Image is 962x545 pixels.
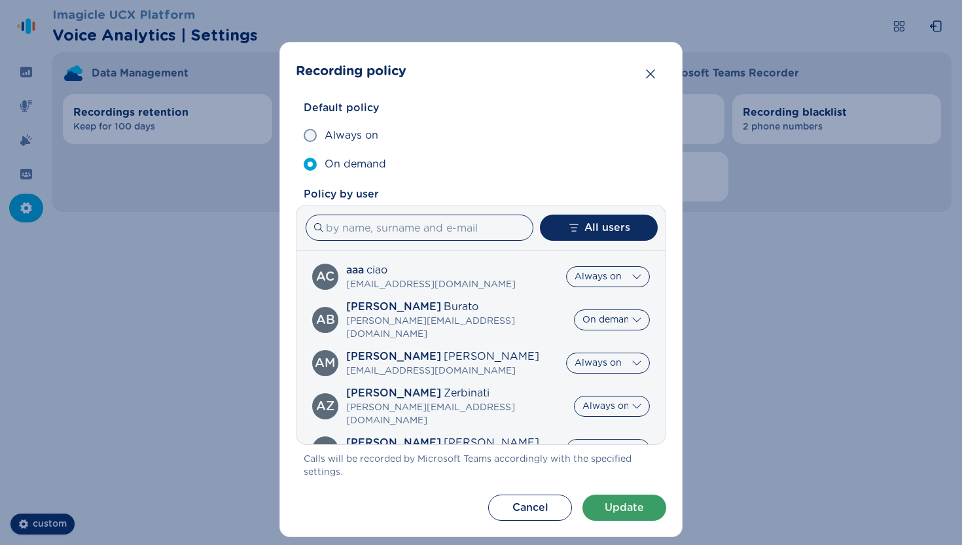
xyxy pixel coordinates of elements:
span: Burato [444,299,478,315]
span: [PERSON_NAME] [346,349,441,364]
span: [PERSON_NAME] [346,385,441,401]
button: Cancel [488,495,572,521]
span: Zerbinati [444,385,490,401]
header: Recording policy [296,58,666,84]
span: [PERSON_NAME][EMAIL_ADDRESS][DOMAIN_NAME] [346,315,569,341]
button: Update [582,495,666,521]
button: All users [540,215,658,241]
span: ciao [366,262,387,278]
span: [PERSON_NAME] [444,349,539,364]
span: [EMAIL_ADDRESS][DOMAIN_NAME] [346,364,539,378]
input: by name, surname and e-mail [306,215,533,241]
div: Alessandro Burato [316,314,335,326]
div: aaa ciao [316,271,334,283]
span: [PERSON_NAME] [346,435,441,451]
span: Always on [325,128,378,143]
span: [PERSON_NAME] [444,435,539,451]
span: [PERSON_NAME] [346,299,441,315]
span: Default policy [304,100,379,116]
span: [EMAIL_ADDRESS][DOMAIN_NAME] [346,278,516,291]
div: Andrea Zerbinati [316,400,334,413]
span: aaa [346,262,364,278]
span: [PERSON_NAME][EMAIL_ADDRESS][DOMAIN_NAME] [346,401,569,427]
span: Policy by user [304,186,666,202]
div: Alvera Mills [315,357,336,370]
div: Chelsey Rau [316,444,334,456]
span: Calls will be recorded by Microsoft Teams accordingly with the specified settings. [304,453,666,479]
span: On demand [325,156,386,172]
button: Close [637,61,664,87]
